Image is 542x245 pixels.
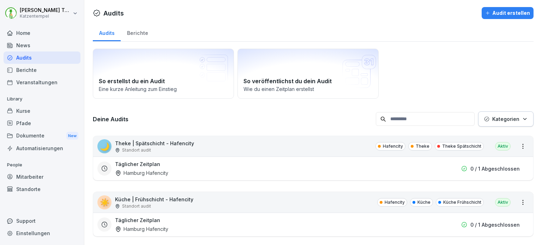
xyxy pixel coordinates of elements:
[4,51,80,64] a: Audits
[482,7,534,19] button: Audit erstellen
[4,159,80,171] p: People
[4,129,80,142] div: Dokumente
[115,169,168,177] div: Hamburg Hafencity
[4,27,80,39] a: Home
[385,199,405,206] p: Hafencity
[416,143,429,149] p: Theke
[115,140,194,147] p: Theke | Spätschicht - Hafencity
[4,183,80,195] a: Standorte
[470,221,520,228] p: 0 / 1 Abgeschlossen
[93,115,372,123] h3: Deine Audits
[97,139,112,153] div: 🌙
[4,105,80,117] a: Kurse
[4,171,80,183] a: Mitarbeiter
[115,196,193,203] p: Küche | Frühschicht - Hafencity
[103,8,124,18] h1: Audits
[20,14,71,19] p: Katzentempel
[443,199,481,206] p: Küche Frühschicht
[243,85,373,93] p: Wie du einen Zeitplan erstellst
[93,23,121,41] a: Audits
[115,160,160,168] h3: Täglicher Zeitplan
[237,49,379,99] a: So veröffentlichst du dein AuditWie du einen Zeitplan erstellst
[243,77,373,85] h2: So veröffentlichst du dein Audit
[97,195,112,209] div: ☀️
[4,64,80,76] a: Berichte
[485,9,530,17] div: Audit erstellen
[121,23,154,41] a: Berichte
[4,76,80,88] a: Veranstaltungen
[495,198,511,207] div: Aktiv
[470,165,520,172] p: 0 / 1 Abgeschlossen
[495,142,511,151] div: Aktiv
[115,216,160,224] h3: Täglicher Zeitplan
[122,203,151,209] p: Standort audit
[4,215,80,227] div: Support
[20,7,71,13] p: [PERSON_NAME] Terjung
[4,142,80,154] a: Automatisierungen
[93,49,234,99] a: So erstellst du ein AuditEine kurze Anleitung zum Einstieg
[442,143,481,149] p: Theke Spätschicht
[417,199,430,206] p: Küche
[99,85,228,93] p: Eine kurze Anleitung zum Einstieg
[66,132,78,140] div: New
[4,39,80,51] a: News
[492,115,519,123] p: Kategorien
[115,225,168,233] div: Hamburg Hafencity
[4,117,80,129] a: Pfade
[99,77,228,85] h2: So erstellst du ein Audit
[4,93,80,105] p: Library
[4,227,80,239] a: Einstellungen
[4,129,80,142] a: DokumenteNew
[478,111,534,127] button: Kategorien
[383,143,403,149] p: Hafencity
[122,147,151,153] p: Standort audit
